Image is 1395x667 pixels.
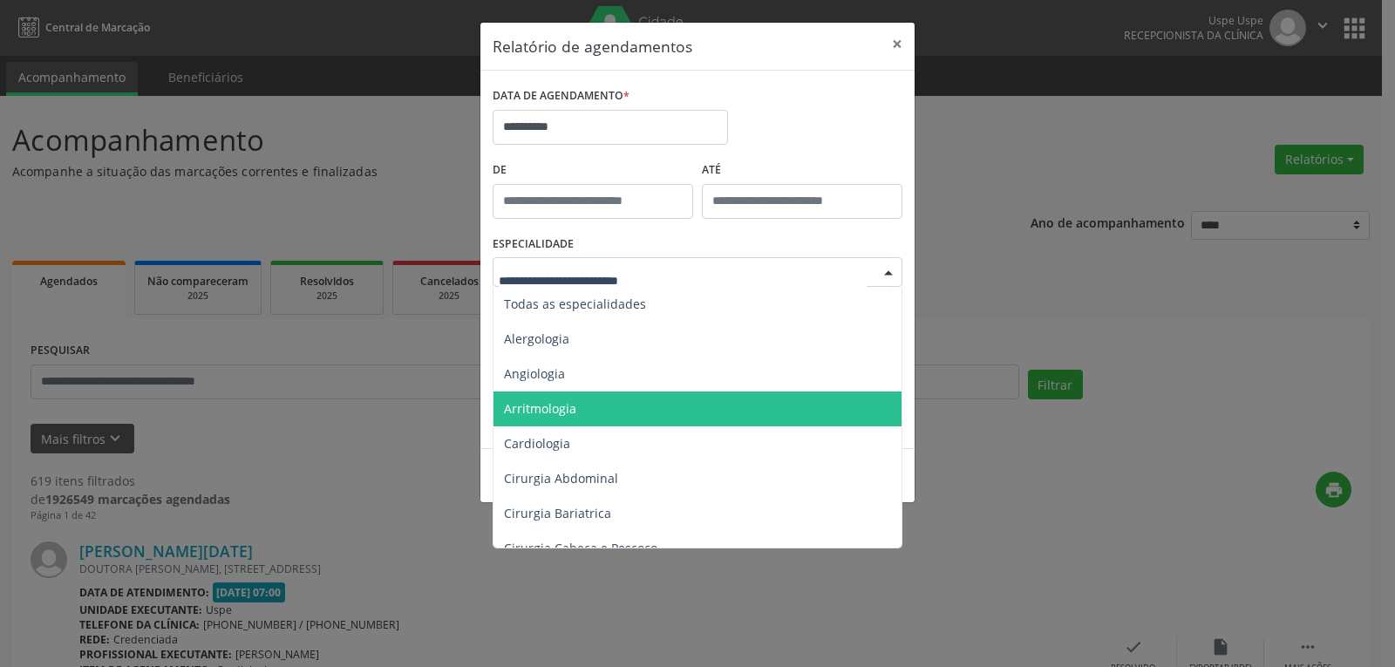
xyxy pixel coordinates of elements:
[504,400,576,417] span: Arritmologia
[504,505,611,521] span: Cirurgia Bariatrica
[493,83,629,110] label: DATA DE AGENDAMENTO
[504,365,565,382] span: Angiologia
[504,540,657,556] span: Cirurgia Cabeça e Pescoço
[880,23,915,65] button: Close
[504,330,569,347] span: Alergologia
[504,435,570,452] span: Cardiologia
[493,231,574,258] label: ESPECIALIDADE
[493,157,693,184] label: De
[504,296,646,312] span: Todas as especialidades
[493,35,692,58] h5: Relatório de agendamentos
[504,470,618,487] span: Cirurgia Abdominal
[702,157,902,184] label: ATÉ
